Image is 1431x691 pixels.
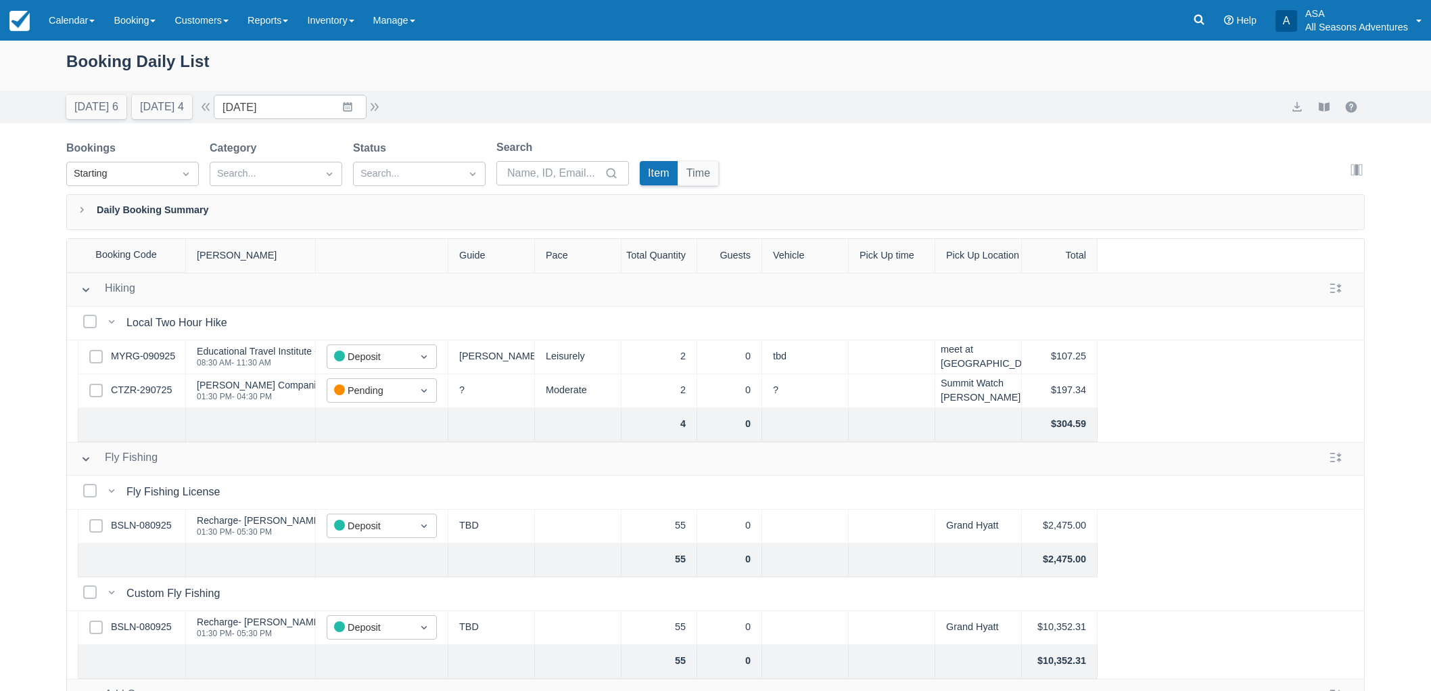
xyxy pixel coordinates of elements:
[697,239,762,273] div: Guests
[111,620,172,635] a: BSLN-080925
[197,359,425,367] div: 08:30 AM - 11:30 AM
[448,340,535,374] div: [PERSON_NAME]
[197,528,323,536] div: 01:30 PM - 05:30 PM
[1022,510,1098,543] div: $2,475.00
[762,374,849,408] div: ?
[448,374,535,408] div: ?
[762,239,849,273] div: Vehicle
[849,239,935,273] div: Pick Up time
[1022,239,1098,273] div: Total
[132,95,192,119] button: [DATE] 4
[448,239,535,273] div: Guide
[197,617,323,627] div: Recharge- [PERSON_NAME]
[417,519,431,533] span: Dropdown icon
[507,161,602,185] input: Name, ID, Email...
[678,161,719,185] button: Time
[334,518,405,534] div: Deposit
[1236,15,1257,26] span: Help
[334,620,405,636] div: Deposit
[186,239,316,273] div: [PERSON_NAME]
[66,95,126,119] button: [DATE] 6
[697,611,762,645] div: 0
[697,374,762,408] div: 0
[697,645,762,679] div: 0
[126,585,225,602] div: Custom Fly Fishing
[1022,374,1098,408] div: $197.34
[179,167,193,181] span: Dropdown icon
[197,516,323,525] div: Recharge- [PERSON_NAME]
[697,510,762,543] div: 0
[197,347,425,356] div: Educational Travel Institute - Trace [PERSON_NAME]
[417,621,431,634] span: Dropdown icon
[621,543,697,577] div: 55
[621,374,697,408] div: 2
[621,408,697,442] div: 4
[697,543,762,577] div: 0
[66,194,1365,230] div: Daily Booking Summary
[448,611,535,645] div: TBD
[1022,645,1098,679] div: $10,352.31
[210,140,262,156] label: Category
[75,447,163,471] button: Fly Fishing
[1022,611,1098,645] div: $10,352.31
[935,374,1022,408] div: Summit Watch [PERSON_NAME]
[1022,340,1098,374] div: $107.25
[935,239,1022,273] div: Pick Up Location
[75,277,141,302] button: Hiking
[126,315,233,331] div: Local Two Hour Hike
[621,645,697,679] div: 55
[448,510,535,543] div: TBD
[334,383,405,399] div: Pending
[334,349,405,365] div: Deposit
[697,340,762,374] div: 0
[197,393,326,401] div: 01:30 PM - 04:30 PM
[1224,16,1234,25] i: Help
[1305,7,1408,20] p: ASA
[353,140,392,156] label: Status
[417,350,431,363] span: Dropdown icon
[621,340,697,374] div: 2
[197,380,326,390] div: [PERSON_NAME] Companies
[126,484,225,500] div: Fly Fishing License
[621,510,697,543] div: 55
[535,239,621,273] div: Pace
[417,384,431,397] span: Dropdown icon
[111,349,175,364] a: MYRG-090925
[1022,543,1098,577] div: $2,475.00
[1305,20,1408,34] p: All Seasons Adventures
[66,49,1365,88] div: Booking Daily List
[1289,99,1305,115] button: export
[9,11,30,31] img: checkfront-main-nav-mini-logo.png
[1022,408,1098,442] div: $304.59
[197,629,323,638] div: 01:30 PM - 05:30 PM
[67,239,186,272] div: Booking Code
[111,518,172,533] a: BSLN-080925
[621,239,697,273] div: Total Quantity
[697,408,762,442] div: 0
[621,611,697,645] div: 55
[935,611,1022,645] div: Grand Hyatt
[640,161,678,185] button: Item
[762,340,849,374] div: tbd
[74,166,167,181] div: Starting
[323,167,336,181] span: Dropdown icon
[535,374,621,408] div: Moderate
[496,139,538,156] label: Search
[66,140,121,156] label: Bookings
[111,383,172,398] a: CTZR-290725
[935,510,1022,543] div: Grand Hyatt
[466,167,479,181] span: Dropdown icon
[535,340,621,374] div: Leisurely
[214,95,367,119] input: Date
[1275,10,1297,32] div: A
[935,340,1022,374] div: meet at [GEOGRAPHIC_DATA]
